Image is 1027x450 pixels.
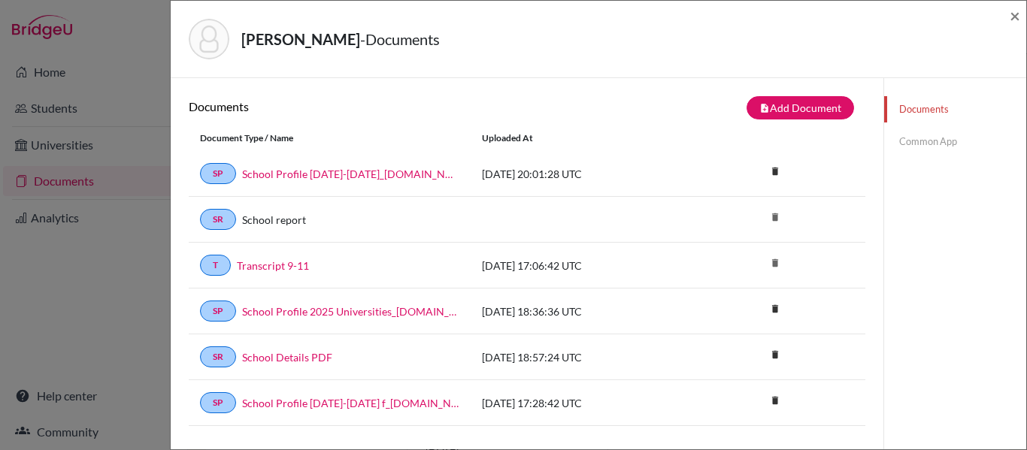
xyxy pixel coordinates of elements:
[884,96,1026,122] a: Documents
[242,349,332,365] a: School Details PDF
[189,99,527,113] h6: Documents
[242,395,459,411] a: School Profile [DATE]-[DATE] f_[DOMAIN_NAME]_wide
[200,392,236,413] a: SP
[242,212,306,228] a: School report
[764,252,786,274] i: delete
[242,166,459,182] a: School Profile [DATE]-[DATE]_[DOMAIN_NAME]_wide
[759,103,770,113] i: note_add
[471,131,696,145] div: Uploaded at
[200,346,236,367] a: SR
[1010,5,1020,26] span: ×
[471,349,696,365] div: [DATE] 18:57:24 UTC
[360,30,440,48] span: - Documents
[200,255,231,276] a: T
[471,304,696,319] div: [DATE] 18:36:36 UTC
[241,30,360,48] strong: [PERSON_NAME]
[200,209,236,230] a: SR
[200,301,236,322] a: SP
[764,162,786,183] a: delete
[764,297,786,320] i: delete
[200,163,236,184] a: SP
[189,131,471,145] div: Document Type / Name
[764,160,786,183] i: delete
[747,96,854,119] button: note_addAdd Document
[884,128,1026,155] a: Common App
[471,395,696,411] div: [DATE] 17:28:42 UTC
[237,258,309,273] a: Transcript 9-11
[242,304,459,319] a: School Profile 2025 Universities_[DOMAIN_NAME]_wide
[764,391,786,412] a: delete
[764,300,786,320] a: delete
[471,258,696,273] div: [DATE] 17:06:42 UTC
[764,346,786,366] a: delete
[764,343,786,366] i: delete
[764,206,786,228] i: delete
[764,389,786,412] i: delete
[1010,7,1020,25] button: Close
[471,166,696,182] div: [DATE] 20:01:28 UTC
